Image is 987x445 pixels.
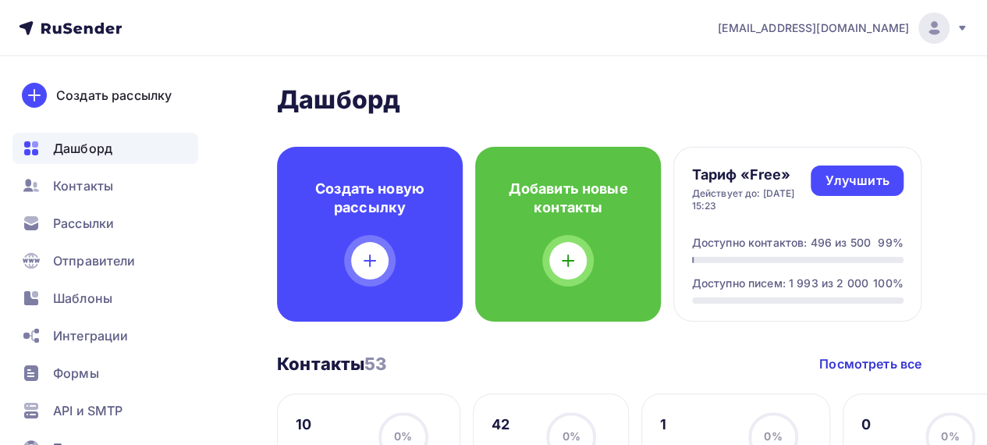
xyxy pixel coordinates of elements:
[500,180,636,217] h4: Добавить новые контакты
[53,251,136,270] span: Отправители
[492,415,533,434] div: 42
[296,415,364,434] div: 10
[12,170,198,201] a: Контакты
[692,187,811,212] div: Действует до: [DATE] 15:23
[53,401,122,420] span: API и SMTP
[692,235,871,251] div: Доступно контактов: 496 из 500
[861,415,911,434] div: 0
[56,86,172,105] div: Создать рассылку
[563,429,580,443] span: 0%
[941,429,959,443] span: 0%
[819,354,921,373] a: Посмотреть все
[302,180,438,217] h4: Создать новую рассылку
[277,353,386,375] h3: Контакты
[718,20,909,36] span: [EMAIL_ADDRESS][DOMAIN_NAME]
[53,364,99,383] span: Формы
[12,208,198,239] a: Рассылки
[12,133,198,164] a: Дашборд
[12,283,198,314] a: Шаблоны
[53,326,128,345] span: Интеграции
[364,354,386,374] span: 53
[878,235,903,251] div: 99%
[692,276,868,291] div: Доступно писем: 1 993 из 2 000
[53,289,112,308] span: Шаблоны
[659,415,733,434] div: 1
[53,176,113,195] span: Контакты
[12,245,198,276] a: Отправители
[718,12,968,44] a: [EMAIL_ADDRESS][DOMAIN_NAME]
[764,429,782,443] span: 0%
[811,166,903,196] a: Улучшить
[825,172,889,190] div: Улучшить
[12,358,198,389] a: Формы
[873,276,904,291] div: 100%
[53,214,114,233] span: Рассылки
[394,429,412,443] span: 0%
[53,139,112,158] span: Дашборд
[692,166,811,184] h4: Тариф «Free»
[277,84,921,116] h2: Дашборд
